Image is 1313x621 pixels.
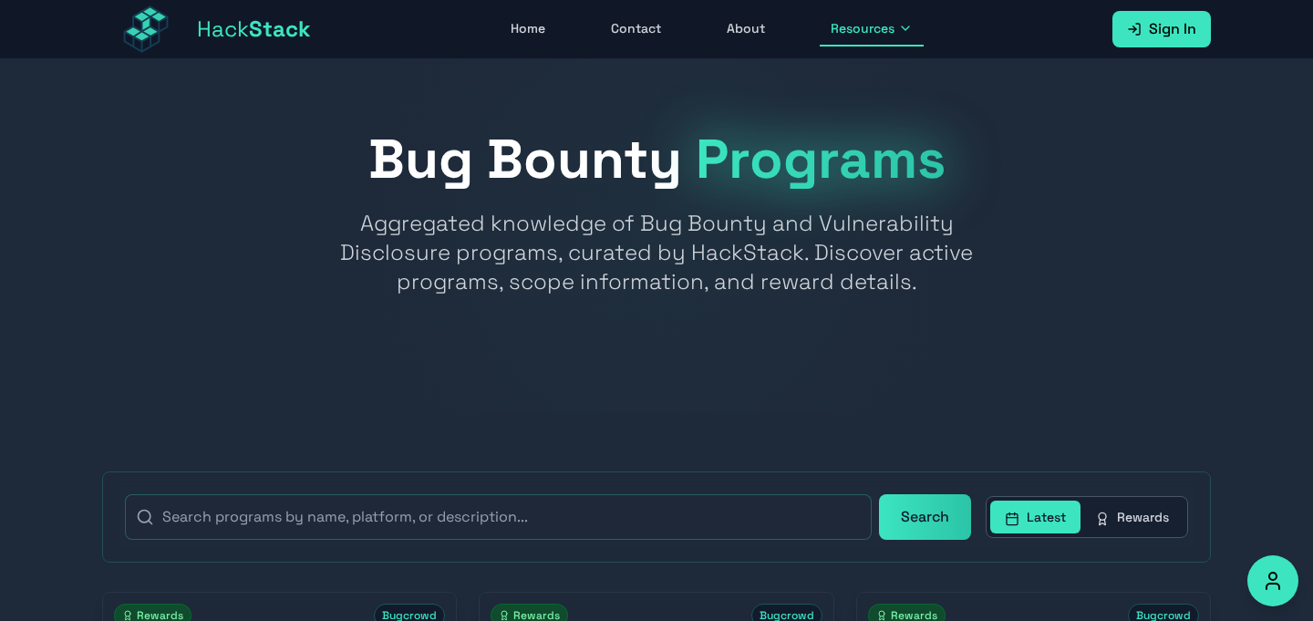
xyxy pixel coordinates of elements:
[125,494,872,540] input: Search programs by name, platform, or description...
[1149,18,1196,40] span: Sign In
[197,15,311,44] span: Hack
[1112,11,1211,47] a: Sign In
[306,209,1007,296] p: Aggregated knowledge of Bug Bounty and Vulnerability Disclosure programs, curated by HackStack. D...
[831,19,894,37] span: Resources
[1080,501,1184,533] button: Rewards
[249,15,311,43] span: Stack
[1247,555,1298,606] button: Accessibility Options
[716,12,776,47] a: About
[600,12,672,47] a: Contact
[990,501,1080,533] button: Latest
[696,124,946,194] span: Programs
[820,12,924,47] button: Resources
[879,494,971,540] button: Search
[500,12,556,47] a: Home
[102,132,1211,187] h1: Bug Bounty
